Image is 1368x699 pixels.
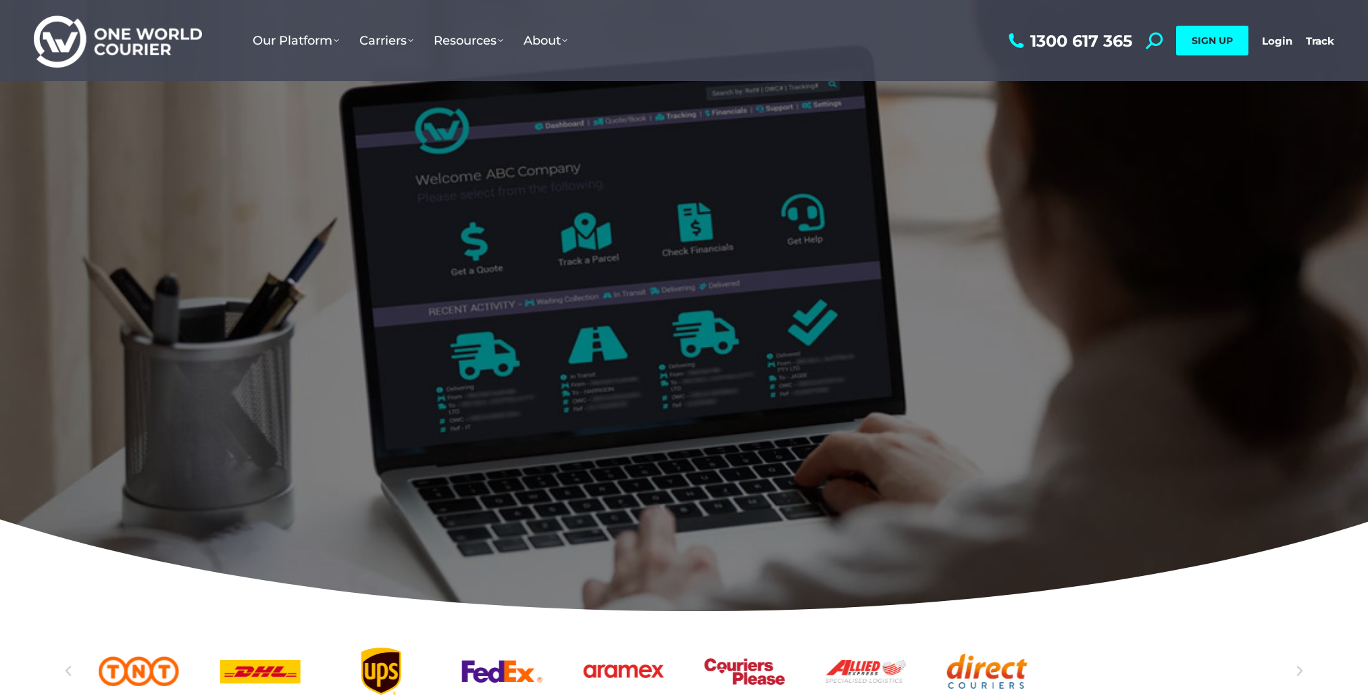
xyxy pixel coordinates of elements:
span: About [524,33,567,48]
span: Resources [434,33,503,48]
a: Track [1306,34,1334,47]
div: 10 / 25 [1068,648,1148,695]
a: Direct Couriers logo [946,648,1027,695]
a: Carriers [349,20,424,62]
img: One World Courier [34,14,202,68]
span: SIGN UP [1192,34,1233,47]
a: FedEx logo [462,648,542,695]
span: Carriers [359,33,413,48]
a: DHl logo [220,648,300,695]
a: UPS logo [341,648,422,695]
div: Slides [99,648,1269,695]
a: Allied Express logo [826,648,906,695]
div: 6 / 25 [583,648,663,695]
a: Northline logo [1189,648,1269,695]
div: 4 / 25 [341,648,422,695]
div: 11 / 25 [1189,648,1269,695]
div: 3 / 25 [220,648,300,695]
div: 7 / 25 [705,648,785,695]
span: Our Platform [253,33,339,48]
a: TNT logo Australian freight company [99,648,179,695]
div: 2 / 25 [99,648,179,695]
a: About [513,20,578,62]
a: Aramex_logo [583,648,663,695]
a: Followmont transoirt web logo [1068,648,1148,695]
a: Resources [424,20,513,62]
a: Couriers Please logo [705,648,785,695]
a: 1300 617 365 [1005,32,1132,49]
a: Our Platform [243,20,349,62]
div: 8 / 25 [826,648,906,695]
a: Login [1262,34,1292,47]
div: 5 / 25 [462,648,542,695]
div: 9 / 25 [946,648,1027,695]
a: SIGN UP [1176,26,1248,55]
